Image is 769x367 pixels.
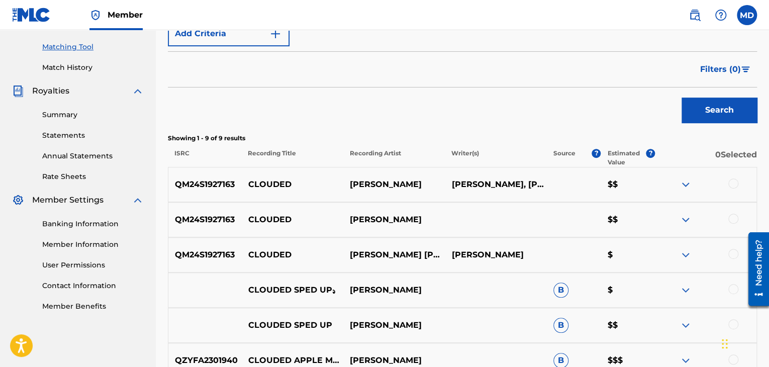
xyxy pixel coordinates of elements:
[32,85,69,97] span: Royalties
[168,214,242,226] p: QM24S1927163
[719,319,769,367] iframe: Chat Widget
[680,214,692,226] img: expand
[42,301,144,312] a: Member Benefits
[42,42,144,52] a: Matching Tool
[241,149,343,167] p: Recording Title
[741,66,750,72] img: filter
[343,178,445,191] p: [PERSON_NAME]
[741,229,769,310] iframe: Resource Center
[646,149,655,158] span: ?
[601,319,655,331] p: $$
[42,239,144,250] a: Member Information
[680,354,692,366] img: expand
[601,178,655,191] p: $$
[168,21,290,46] button: Add Criteria
[680,249,692,261] img: expand
[132,85,144,97] img: expand
[343,319,445,331] p: [PERSON_NAME]
[343,149,445,167] p: Recording Artist
[715,9,727,21] img: help
[12,194,24,206] img: Member Settings
[553,318,568,333] span: B
[343,284,445,296] p: [PERSON_NAME]
[42,171,144,182] a: Rate Sheets
[685,5,705,25] a: Public Search
[445,149,547,167] p: Writer(s)
[32,194,104,206] span: Member Settings
[680,178,692,191] img: expand
[42,260,144,270] a: User Permissions
[680,319,692,331] img: expand
[700,63,741,75] span: Filters ( 0 )
[343,249,445,261] p: [PERSON_NAME] [PERSON_NAME]
[242,249,343,261] p: CLOUDED
[445,249,546,261] p: [PERSON_NAME]
[12,85,24,97] img: Royalties
[42,130,144,141] a: Statements
[42,62,144,73] a: Match History
[168,354,242,366] p: QZYFA2301940
[655,149,757,167] p: 0 Selected
[42,281,144,291] a: Contact Information
[694,57,757,82] button: Filters (0)
[682,98,757,123] button: Search
[608,149,646,167] p: Estimated Value
[89,9,102,21] img: Top Rightsholder
[722,329,728,359] div: Arrastrar
[711,5,731,25] div: Help
[269,28,281,40] img: 9d2ae6d4665cec9f34b9.svg
[132,194,144,206] img: expand
[553,283,568,298] span: B
[343,354,445,366] p: [PERSON_NAME]
[42,151,144,161] a: Annual Statements
[601,214,655,226] p: $$
[601,249,655,261] p: $
[168,134,757,143] p: Showing 1 - 9 of 9 results
[42,219,144,229] a: Banking Information
[343,214,445,226] p: [PERSON_NAME]
[737,5,757,25] div: User Menu
[42,110,144,120] a: Summary
[719,319,769,367] div: Widget de chat
[445,178,546,191] p: [PERSON_NAME], [PERSON_NAME], [PERSON_NAME], [PERSON_NAME]
[12,8,51,22] img: MLC Logo
[242,214,343,226] p: CLOUDED
[168,249,242,261] p: QM24S1927163
[689,9,701,21] img: search
[680,284,692,296] img: expand
[553,149,575,167] p: Source
[168,149,241,167] p: ISRC
[592,149,601,158] span: ?
[601,284,655,296] p: $
[108,9,143,21] span: Member
[601,354,655,366] p: $$$
[242,354,343,366] p: CLOUDED APPLE MUSIC LIVE PERFORMANCE
[242,319,343,331] p: CLOUDED SPED UP
[168,178,242,191] p: QM24S1927163
[242,284,343,296] p: CLOUDED SPED UP ೃ
[242,178,343,191] p: CLOUDED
